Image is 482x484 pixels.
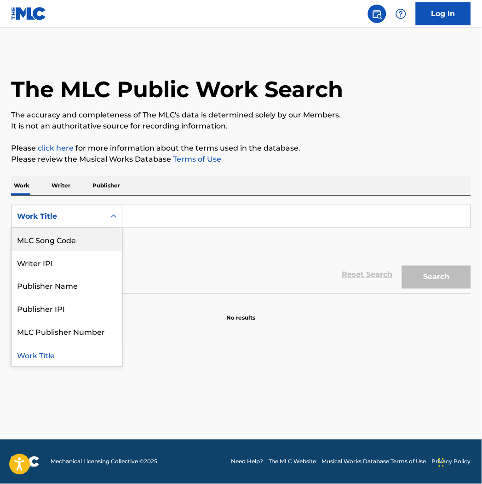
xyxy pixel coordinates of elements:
[432,458,471,466] a: Privacy Policy
[11,456,40,467] img: logo
[11,143,471,154] p: Please for more information about the terms used in the database.
[11,343,122,366] div: Work Title
[368,5,386,23] a: Public Search
[11,297,122,320] div: Publisher IPI
[49,176,73,195] p: Writer
[11,176,32,195] p: Work
[11,274,122,297] div: Publisher Name
[11,154,471,165] p: Please review the Musical Works Database
[372,8,383,19] img: search
[227,303,256,322] p: No results
[416,2,471,25] a: Log In
[11,7,46,20] img: MLC Logo
[322,458,426,466] a: Musical Works Database Terms of Use
[90,176,123,195] p: Publisher
[11,320,122,343] div: MLC Publisher Number
[11,110,471,121] p: The accuracy and completeness of The MLC's data is determined solely by our Members.
[11,76,344,103] h1: The MLC Public Work Search
[11,121,471,132] p: It is not an authoritative source for recording information.
[396,8,407,19] img: help
[439,449,444,477] div: Drag
[17,211,100,222] div: Work Title
[38,144,74,152] a: click here
[269,458,316,466] a: The MLC Website
[392,5,410,23] div: Help
[11,205,471,293] form: Search Form
[436,440,482,484] iframe: Chat Widget
[231,458,263,466] a: Need Help?
[11,251,122,274] div: Writer IPI
[171,155,221,163] a: Terms of Use
[11,228,122,251] div: MLC Song Code
[51,458,157,466] span: Mechanical Licensing Collective © 2025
